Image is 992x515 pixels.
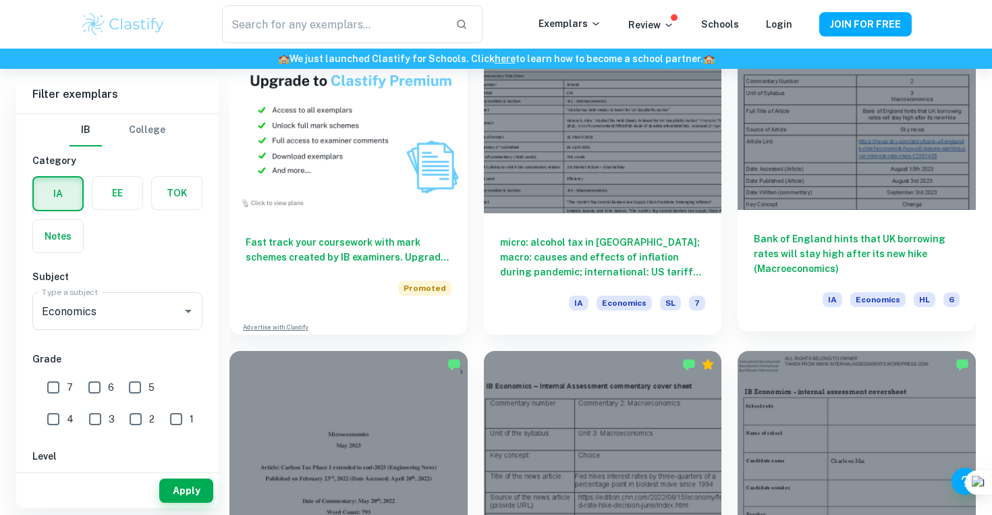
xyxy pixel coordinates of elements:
h6: Level [32,449,202,464]
img: Clastify logo [80,11,166,38]
h6: Fast track your coursework with mark schemes created by IB examiners. Upgrade now [246,235,451,265]
h6: Filter exemplars [16,76,219,113]
button: IB [70,114,102,146]
h6: Subject [32,269,202,284]
a: Login [766,19,792,30]
img: Marked [447,358,461,371]
button: TOK [152,177,202,209]
h6: We just launched Clastify for Schools. Click to learn how to become a school partner. [3,51,989,66]
span: 4 [67,412,74,427]
p: Exemplars [539,16,601,31]
a: micro: alcohol tax in [GEOGRAPHIC_DATA]; macro: causes and effects of inflation during pandemic; ... [484,35,722,335]
span: Economics [597,296,652,310]
span: 🏫 [278,53,290,64]
button: Help and Feedback [952,468,979,495]
label: Type a subject [42,286,98,298]
span: 5 [148,380,155,395]
img: Thumbnail [229,35,468,213]
button: EE [92,177,142,209]
span: 🏫 [703,53,715,64]
button: College [129,114,165,146]
span: 3 [109,412,115,427]
span: Promoted [398,281,451,296]
button: Apply [159,479,213,503]
span: IA [569,296,588,310]
p: Review [628,18,674,32]
span: Economics [850,292,906,307]
span: IA [823,292,842,307]
span: 6 [943,292,960,307]
span: 1 [190,412,194,427]
h6: Grade [32,352,202,367]
span: 7 [689,296,705,310]
span: HL [914,292,935,307]
button: Notes [33,220,83,252]
h6: Category [32,153,202,168]
span: 2 [149,412,155,427]
button: IA [34,178,82,210]
a: here [495,53,516,64]
img: Marked [956,358,969,371]
h6: Bank of England hints that UK borrowing rates will stay high after its new hike (Macroeconomics) [754,232,960,276]
input: Search for any exemplars... [222,5,445,43]
a: Advertise with Clastify [243,323,308,332]
button: JOIN FOR FREE [819,12,912,36]
button: Open [179,302,198,321]
div: Filter type choice [70,114,165,146]
span: SL [660,296,681,310]
a: Schools [701,19,739,30]
span: 7 [67,380,73,395]
img: Marked [682,358,696,371]
a: Bank of England hints that UK borrowing rates will stay high after its new hike (Macroeconomics)I... [738,35,976,335]
div: Premium [701,358,715,371]
h6: micro: alcohol tax in [GEOGRAPHIC_DATA]; macro: causes and effects of inflation during pandemic; ... [500,235,706,279]
span: 6 [108,380,114,395]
